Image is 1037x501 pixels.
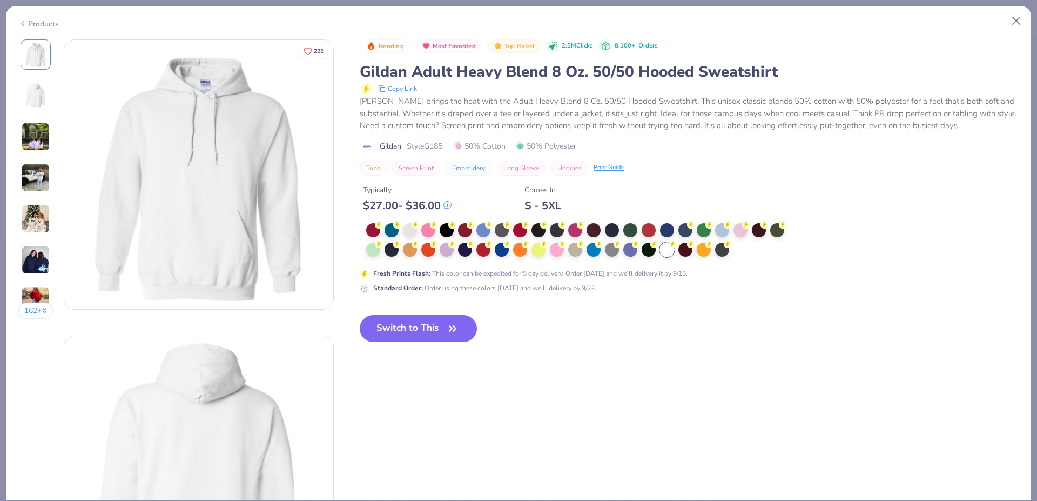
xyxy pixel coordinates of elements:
[516,141,576,152] span: 50% Polyester
[373,269,430,278] strong: Fresh Prints Flash :
[373,283,596,293] div: Order using these colors [DATE] and we’ll delivery by 9/22.
[375,82,420,95] button: copy to clipboard
[1006,11,1027,31] button: Close
[363,184,452,196] div: Typically
[373,284,423,292] strong: Standard Order :
[562,42,592,51] span: 2.5M Clicks
[23,42,49,68] img: Front
[18,303,53,319] button: 162+
[360,95,1019,132] div: [PERSON_NAME] brings the heat with the Adult Heavy Blend 8 Oz. 50/50 Hooded Sweatshirt. This unis...
[638,42,657,50] span: Orders
[504,43,535,49] span: Top Rated
[21,122,50,151] img: User generated content
[416,39,481,54] button: Badge Button
[21,204,50,233] img: User generated content
[446,161,491,176] button: Embroidery
[407,141,442,152] span: Style G185
[18,18,59,30] div: Products
[314,49,324,54] span: 222
[363,199,452,212] div: $ 27.00 - $ 36.00
[488,39,540,54] button: Badge Button
[524,184,561,196] div: Comes In
[497,161,546,176] button: Long Sleeve
[360,161,387,176] button: Tops
[454,141,506,152] span: 50% Cotton
[361,39,409,54] button: Badge Button
[367,42,375,50] img: Trending sort
[433,43,476,49] span: Most Favorited
[360,315,477,342] button: Switch to This
[378,43,404,49] span: Trending
[380,141,401,152] span: Gildan
[299,43,328,59] button: Like
[23,83,49,109] img: Back
[551,161,588,176] button: Hoodies
[524,199,561,212] div: S - 5XL
[21,286,50,316] img: User generated content
[422,42,430,50] img: Most Favorited sort
[360,62,1019,82] div: Gildan Adult Heavy Blend 8 Oz. 50/50 Hooded Sweatshirt
[360,142,374,151] img: brand logo
[615,42,657,51] div: 8,100+
[494,42,502,50] img: Top Rated sort
[392,161,440,176] button: Screen Print
[21,163,50,192] img: User generated content
[594,163,624,172] div: Print Guide
[64,40,333,309] img: Front
[21,245,50,275] img: User generated content
[373,269,688,278] div: This color can be expedited for 5 day delivery. Order [DATE] and we’ll delivery it by 9/15.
